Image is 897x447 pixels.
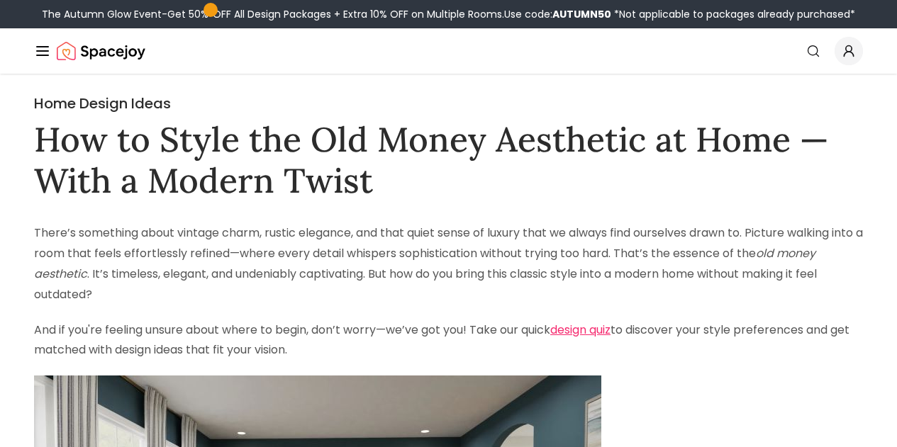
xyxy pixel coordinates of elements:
[34,223,863,305] p: There’s something about vintage charm, rustic elegance, and that quiet sense of luxury that we al...
[550,322,611,338] a: design quiz
[504,7,611,21] span: Use code:
[552,7,611,21] b: AUTUMN50
[34,94,863,113] h2: Home Design Ideas
[34,28,863,74] nav: Global
[34,245,815,282] em: old money aesthetic
[34,119,863,200] h1: How to Style the Old Money Aesthetic at Home — With a Modern Twist
[611,7,855,21] span: *Not applicable to packages already purchased*
[57,37,145,65] img: Spacejoy Logo
[57,37,145,65] a: Spacejoy
[42,7,855,21] div: The Autumn Glow Event-Get 50% OFF All Design Packages + Extra 10% OFF on Multiple Rooms.
[34,320,863,361] p: And if you're feeling unsure about where to begin, don’t worry—we’ve got you! Take our quick to d...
